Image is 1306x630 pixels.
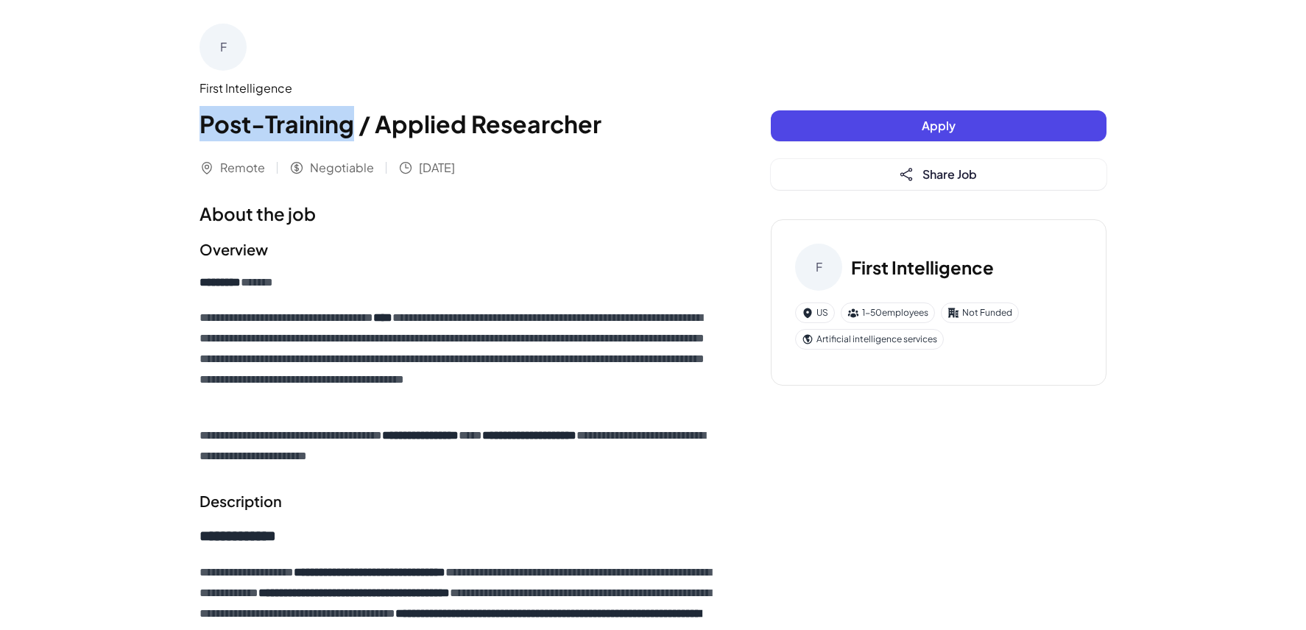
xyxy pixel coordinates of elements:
[771,110,1106,141] button: Apply
[200,238,712,261] h2: Overview
[851,254,994,280] h3: First Intelligence
[941,302,1019,323] div: Not Funded
[795,244,842,291] div: F
[200,24,247,71] div: F
[922,166,977,182] span: Share Job
[795,302,835,323] div: US
[922,118,956,133] span: Apply
[200,79,712,97] div: First Intelligence
[771,159,1106,190] button: Share Job
[795,329,944,350] div: Artificial intelligence services
[419,159,455,177] span: [DATE]
[200,200,712,227] h1: About the job
[200,490,712,512] h2: Description
[220,159,265,177] span: Remote
[310,159,374,177] span: Negotiable
[841,302,935,323] div: 1-50 employees
[200,106,712,141] h1: Post-Training / Applied Researcher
